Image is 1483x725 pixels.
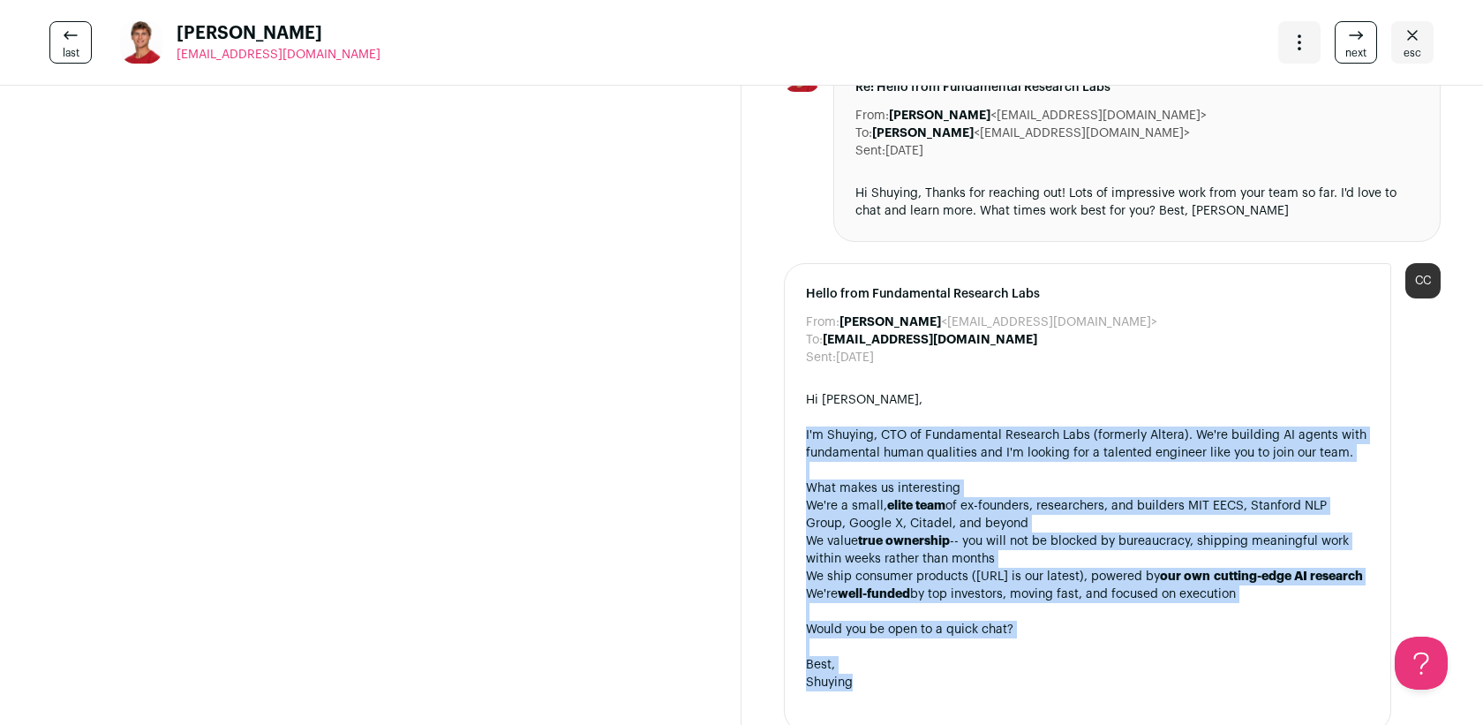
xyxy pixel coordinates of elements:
dt: From: [806,313,839,331]
div: Hi Shuying, Thanks for reaching out! Lots of impressive work from your team so far. I'd love to c... [855,185,1419,220]
a: [EMAIL_ADDRESS][DOMAIN_NAME] [177,46,380,64]
div: I'm Shuying, CTO of Fundamental Research Labs (formerly Altera). We're building AI agents with fu... [806,427,1369,462]
li: We're a small, of ex-founders, researchers, and builders MIT EECS, Stanford NLP Group, Google X, ... [806,497,1369,532]
a: Close [1391,21,1434,64]
li: We're by top investors, moving fast, and focused on execution [806,585,1369,603]
dd: [DATE] [836,349,874,366]
b: [PERSON_NAME] [872,127,974,140]
span: [EMAIL_ADDRESS][DOMAIN_NAME] [177,49,380,61]
li: We value -- you will not be blocked by bureaucracy, shipping meaningful work within weeks rather ... [806,532,1369,568]
img: 3aa92ce3f8dd6b3bb52d252daa32745a8e96d06d4471305542b889b0653fa4ca [120,21,162,64]
span: last [63,46,79,60]
div: Best, [806,656,1369,674]
div: Hi [PERSON_NAME], [806,391,1369,409]
li: We ship consumer products ([URL] is our latest), powered by [806,568,1369,585]
div: What makes us interesting [806,480,1369,497]
div: CC [1405,263,1441,298]
dt: To: [806,331,823,349]
span: next [1345,46,1366,60]
dd: [DATE] [885,142,923,160]
dd: <[EMAIL_ADDRESS][DOMAIN_NAME]> [889,107,1207,125]
div: Would you be open to a quick chat? [806,621,1369,638]
dt: Sent: [855,142,885,160]
b: [PERSON_NAME] [839,316,941,329]
span: Re: Hello from Fundamental Research Labs [855,79,1419,96]
dt: To: [855,125,872,142]
a: next [1335,21,1377,64]
dd: <[EMAIL_ADDRESS][DOMAIN_NAME]> [872,125,1190,142]
strong: well-funded [838,588,910,600]
strong: true ownership [858,535,950,548]
dd: <[EMAIL_ADDRESS][DOMAIN_NAME]> [839,313,1157,331]
span: Hello from Fundamental Research Labs [806,285,1369,303]
div: Shuying [806,674,1369,691]
strong: cutting-edge AI research [1214,570,1363,583]
b: [PERSON_NAME] [889,110,990,122]
span: esc [1404,46,1421,60]
dt: Sent: [806,349,836,366]
span: [PERSON_NAME] [177,21,380,46]
strong: our own [1160,570,1210,583]
iframe: Help Scout Beacon - Open [1395,637,1448,690]
strong: elite team [887,500,945,512]
a: last [49,21,92,64]
b: [EMAIL_ADDRESS][DOMAIN_NAME] [823,334,1037,346]
button: Open dropdown [1278,21,1321,64]
dt: From: [855,107,889,125]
